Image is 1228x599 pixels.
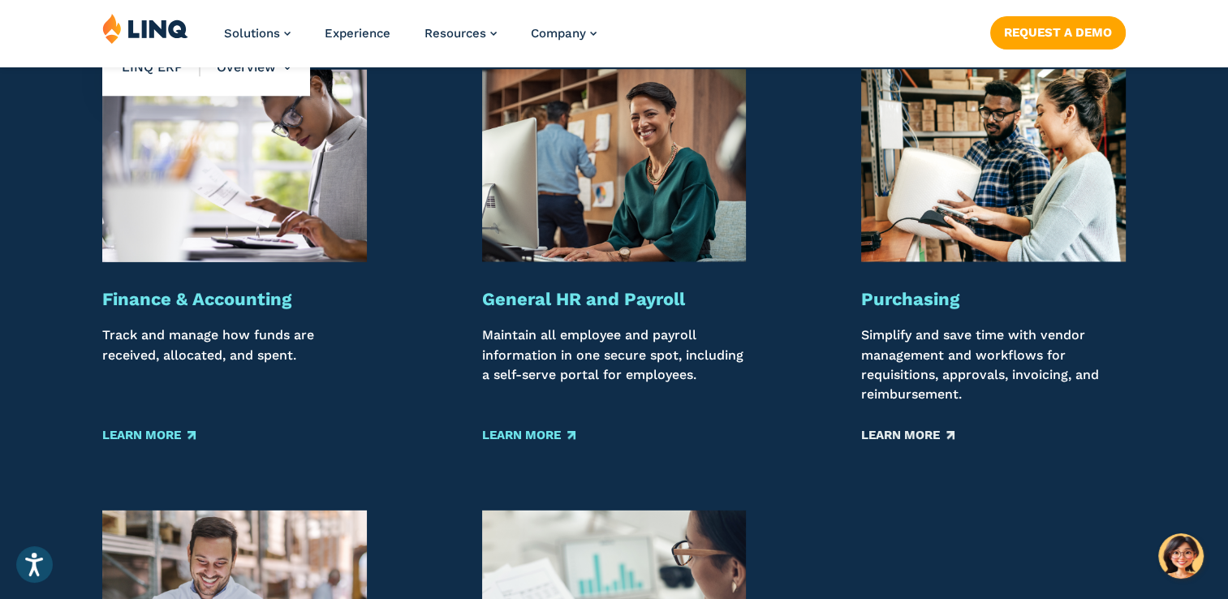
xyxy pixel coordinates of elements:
[224,26,280,41] span: Solutions
[200,39,291,96] li: Overview
[482,427,575,445] a: Learn More
[122,58,200,76] span: LINQ ERP
[861,69,1126,262] img: Purchasing Thumbnail
[990,16,1126,49] a: Request a Demo
[102,325,367,404] p: Track and manage how funds are received, allocated, and spent.
[325,26,390,41] a: Experience
[482,325,747,404] p: Maintain all employee and payroll information in one secure spot, including a self-serve portal f...
[424,26,486,41] span: Resources
[102,69,367,262] img: Finance and Accounting Thumbnail
[861,289,959,309] strong: Purchasing
[224,13,597,67] nav: Primary Navigation
[102,289,291,309] strong: Finance & Accounting
[990,13,1126,49] nav: Button Navigation
[224,26,291,41] a: Solutions
[861,427,954,445] a: Learn More
[482,69,747,262] img: Hr and Payroll Thumbnail
[482,289,685,309] strong: General HR and Payroll
[531,26,586,41] span: Company
[861,325,1126,404] p: Simplify and save time with vendor management and workflows for requisitions, approvals, invoicin...
[1158,533,1204,579] button: Hello, have a question? Let’s chat.
[424,26,497,41] a: Resources
[102,13,188,44] img: LINQ | K‑12 Software
[102,427,196,445] a: Learn More
[531,26,597,41] a: Company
